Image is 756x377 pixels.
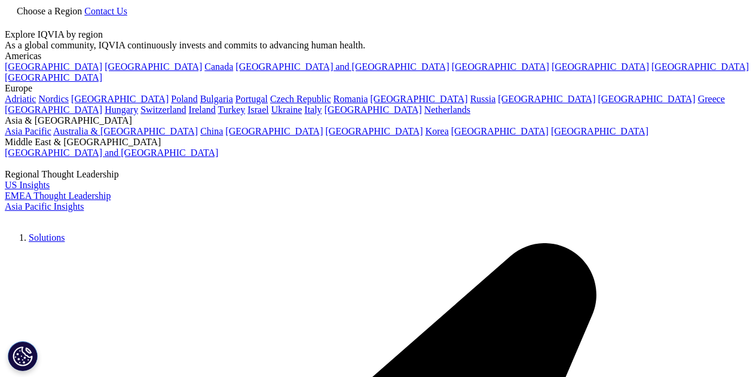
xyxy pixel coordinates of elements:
a: Romania [333,94,368,104]
a: [GEOGRAPHIC_DATA] [225,126,323,136]
div: Explore IQVIA by region [5,29,751,40]
a: Czech Republic [270,94,331,104]
a: Nordics [38,94,69,104]
a: [GEOGRAPHIC_DATA] [552,62,649,72]
a: Portugal [235,94,268,104]
div: Asia & [GEOGRAPHIC_DATA] [5,115,751,126]
a: Poland [171,94,197,104]
a: [GEOGRAPHIC_DATA] [5,105,102,115]
a: [GEOGRAPHIC_DATA] [651,62,749,72]
a: [GEOGRAPHIC_DATA] [371,94,468,104]
span: Choose a Region [17,6,82,16]
a: Netherlands [424,105,470,115]
a: Australia & [GEOGRAPHIC_DATA] [53,126,198,136]
a: Ireland [189,105,216,115]
a: [GEOGRAPHIC_DATA] [5,62,102,72]
a: Italy [304,105,322,115]
a: [GEOGRAPHIC_DATA] and [GEOGRAPHIC_DATA] [235,62,449,72]
a: EMEA Thought Leadership [5,191,111,201]
a: [GEOGRAPHIC_DATA] [598,94,696,104]
a: Asia Pacific Insights [5,201,84,212]
div: Americas [5,51,751,62]
div: Europe [5,83,751,94]
a: Russia [470,94,496,104]
a: Korea [426,126,449,136]
a: Ukraine [271,105,302,115]
button: Cookies Settings [8,341,38,371]
a: [GEOGRAPHIC_DATA] [5,72,102,82]
a: Hungary [105,105,138,115]
a: [GEOGRAPHIC_DATA] [71,94,169,104]
a: [GEOGRAPHIC_DATA] [498,94,595,104]
a: Turkey [218,105,246,115]
a: China [200,126,223,136]
a: [GEOGRAPHIC_DATA] [452,62,549,72]
a: Greece [698,94,725,104]
a: [GEOGRAPHIC_DATA] [451,126,549,136]
a: [GEOGRAPHIC_DATA] [551,126,648,136]
a: Asia Pacific [5,126,51,136]
a: Canada [204,62,233,72]
a: Contact Us [84,6,127,16]
a: Israel [247,105,269,115]
div: Regional Thought Leadership [5,169,751,180]
div: As a global community, IQVIA continuously invests and commits to advancing human health. [5,40,751,51]
a: US Insights [5,180,50,190]
a: [GEOGRAPHIC_DATA] [325,105,422,115]
a: [GEOGRAPHIC_DATA] [105,62,202,72]
a: Bulgaria [200,94,233,104]
div: Middle East & [GEOGRAPHIC_DATA] [5,137,751,148]
a: Solutions [29,232,65,243]
a: [GEOGRAPHIC_DATA] and [GEOGRAPHIC_DATA] [5,148,218,158]
a: Switzerland [140,105,186,115]
a: [GEOGRAPHIC_DATA] [326,126,423,136]
a: Adriatic [5,94,36,104]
